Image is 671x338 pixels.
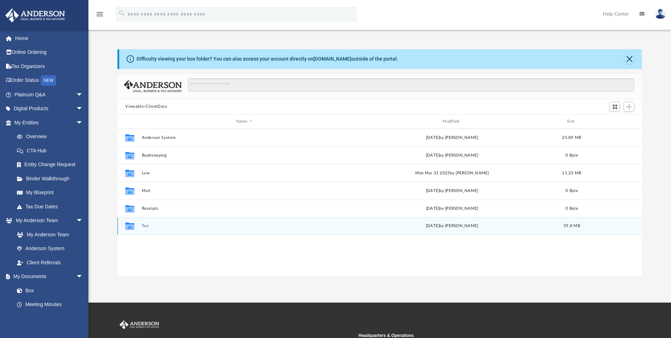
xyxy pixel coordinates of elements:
div: [DATE] by [PERSON_NAME] [350,205,555,212]
a: Meeting Minutes [10,298,90,312]
button: Viewable-ClientDocs [125,103,167,110]
a: My Anderson Teamarrow_drop_down [5,214,90,228]
button: Tax [142,224,347,229]
a: Forms Library [10,311,87,326]
span: arrow_drop_down [76,88,90,102]
span: arrow_drop_down [76,116,90,130]
a: My Entitiesarrow_drop_down [5,116,94,130]
div: NEW [41,75,56,86]
div: Modified [349,118,555,125]
img: Anderson Advisors Platinum Portal [118,320,161,329]
a: My Documentsarrow_drop_down [5,270,90,284]
div: id [121,118,138,125]
span: 0 Byte [566,153,578,157]
i: menu [96,10,104,18]
button: Add [624,102,634,112]
div: Mon Mar 31 2025 by [PERSON_NAME] [350,170,555,176]
button: Close [625,54,635,64]
div: [DATE] by [PERSON_NAME] [350,152,555,159]
span: 0 Byte [566,189,578,193]
a: Digital Productsarrow_drop_down [5,102,94,116]
div: Name [141,118,347,125]
a: My Blueprint [10,186,90,200]
button: Anderson System [142,135,347,140]
div: grid [117,129,642,275]
a: CTA Hub [10,143,94,158]
img: Anderson Advisors Platinum Portal [3,9,67,22]
a: My Anderson Team [10,227,87,242]
span: 25.89 MB [562,136,582,140]
a: Box [10,283,87,298]
div: id [589,118,639,125]
a: [DOMAIN_NAME] [313,56,351,62]
a: Overview [10,130,94,144]
button: Receipts [142,206,347,211]
i: search [118,10,126,17]
span: 0 Byte [566,207,578,210]
button: Law [142,171,347,175]
button: Switch to Grid View [609,102,620,112]
a: Order StatusNEW [5,73,94,88]
div: Difficulty viewing your box folder? You can also access your account directly on outside of the p... [137,55,398,63]
div: [DATE] by [PERSON_NAME] [350,223,555,230]
input: Search files and folders [188,78,634,92]
span: arrow_drop_down [76,214,90,228]
button: Bookkeeping [142,153,347,158]
a: Tax Organizers [5,59,94,73]
img: User Pic [655,9,666,19]
a: menu [96,13,104,18]
span: arrow_drop_down [76,102,90,116]
div: [DATE] by [PERSON_NAME] [350,188,555,194]
a: Binder Walkthrough [10,171,94,186]
a: Anderson System [10,242,90,256]
a: Online Ordering [5,45,94,60]
div: [DATE] by [PERSON_NAME] [350,135,555,141]
span: 11.23 MB [562,171,582,175]
a: Home [5,31,94,45]
span: arrow_drop_down [76,270,90,284]
a: Client Referrals [10,255,90,270]
a: Entity Change Request [10,158,94,172]
a: Platinum Q&Aarrow_drop_down [5,88,94,102]
a: Tax Due Dates [10,199,94,214]
button: Mail [142,188,347,193]
div: Size [558,118,586,125]
span: 39.8 MB [563,224,580,228]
